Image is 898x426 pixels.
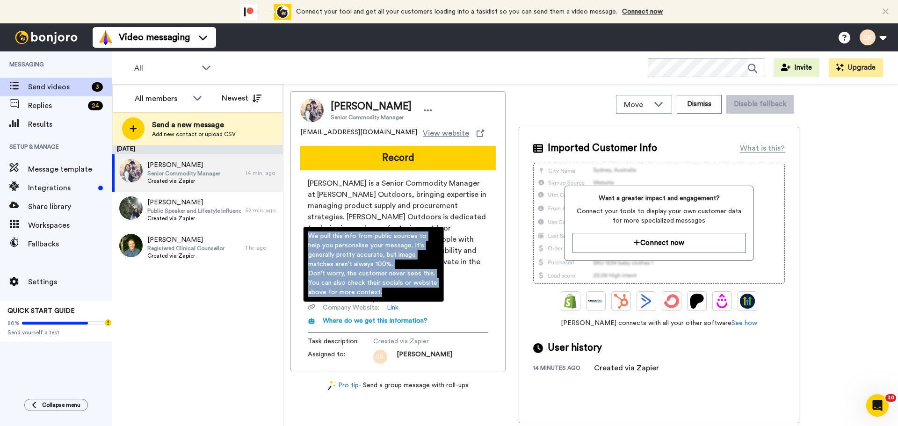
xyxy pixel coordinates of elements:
a: Connect now [622,8,663,15]
img: er.png [373,350,387,364]
span: Add new contact or upload CSV [152,130,236,138]
span: Integrations [28,182,94,194]
button: Connect now [572,233,745,253]
button: Dismiss [677,95,722,114]
img: magic-wand.svg [328,381,336,390]
span: Created via Zapier [147,177,220,185]
span: Senior Commodity Manager [147,170,220,177]
img: Ontraport [588,294,603,309]
span: Message template [28,164,112,175]
span: Created via Zapier [147,215,241,222]
a: View website [423,128,484,139]
div: [DATE] [112,145,283,154]
img: 964de1e3-bf52-43c8-918e-027ae26ee7b3.jpg [119,159,143,182]
span: Connect your tools to display your own customer data for more specialized messages [572,207,745,225]
span: [PERSON_NAME] [147,198,241,207]
span: Collapse menu [42,401,80,409]
span: Settings [28,276,112,288]
span: 10 [885,394,896,402]
span: Created via Zapier [373,337,462,346]
div: 14 minutes ago [533,364,594,374]
div: What is this? [740,143,785,154]
iframe: Intercom live chat [866,394,889,417]
a: Link [387,303,398,312]
div: All members [135,93,188,104]
button: Collapse menu [24,399,88,411]
img: Image of Kala Nord [300,99,324,122]
span: Assigned to: [308,350,373,364]
div: Tooltip anchor [104,318,112,327]
span: Want a greater impact and engagement? [572,194,745,203]
img: ActiveCampaign [639,294,654,309]
button: Upgrade [829,58,883,77]
span: View website [423,128,469,139]
img: ConvertKit [664,294,679,309]
span: Send yourself a test [7,329,105,336]
img: Shopify [563,294,578,309]
button: Disable fallback [726,95,794,114]
span: User history [548,341,602,355]
img: Patreon [689,294,704,309]
span: [PERSON_NAME] [147,160,220,170]
button: Invite [774,58,819,77]
span: All [134,63,197,74]
img: vm-color.svg [98,30,113,45]
span: Where do we get this information? [323,318,427,324]
span: Replies [28,100,84,111]
button: Newest [215,89,268,108]
img: 125b2231-ba38-4a2a-a883-1730b122087d.jpg [119,234,143,257]
span: [PERSON_NAME] is a Senior Commodity Manager at [PERSON_NAME] Outdoors, bringing expertise in mana... [308,178,488,279]
span: Video messaging [119,31,190,44]
span: 80% [7,319,20,327]
img: GoHighLevel [740,294,755,309]
span: Created via Zapier [147,252,224,260]
div: Created via Zapier [594,362,659,374]
div: animation [240,4,291,20]
span: Send videos [28,81,88,93]
span: Imported Customer Info [548,141,657,155]
span: [PERSON_NAME] [147,235,224,245]
span: Senior Commodity Manager [331,114,412,121]
a: Pro tip [328,381,359,390]
span: Results [28,119,112,130]
div: 3 [92,82,103,92]
div: 14 min. ago [246,169,278,177]
img: Drip [715,294,730,309]
span: Send a new message [152,119,236,130]
span: Share library [28,201,112,212]
div: 24 [88,101,103,110]
span: Public Speaker and Lifestyle Influencer [147,207,241,215]
div: - Send a group message with roll-ups [290,381,506,390]
span: [EMAIL_ADDRESS][DOMAIN_NAME] [300,128,417,139]
img: af9d1be8-1bbe-41bc-ba4c-fce7c881b9e0.jpg [119,196,143,220]
span: [PERSON_NAME] connects with all your other software [533,318,785,328]
span: [PERSON_NAME] [397,350,452,364]
span: Workspaces [28,220,112,231]
span: Company Website : [323,303,379,312]
div: We pull this info from public sources to help you personalise your message. It's generally pretty... [308,231,439,297]
span: [PERSON_NAME] [331,100,412,114]
span: Registered Clinical Counsellor [147,245,224,252]
button: Record [300,146,496,170]
span: Task description : [308,337,373,346]
img: bj-logo-header-white.svg [11,31,81,44]
div: 52 min. ago [246,207,278,214]
span: Connect your tool and get all your customers loading into a tasklist so you can send them a video... [296,8,617,15]
div: 1 hr. ago [246,244,278,252]
span: QUICK START GUIDE [7,308,75,314]
span: Move [624,99,649,110]
a: See how [731,320,757,326]
span: Fallbacks [28,238,112,250]
img: Hubspot [614,294,629,309]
